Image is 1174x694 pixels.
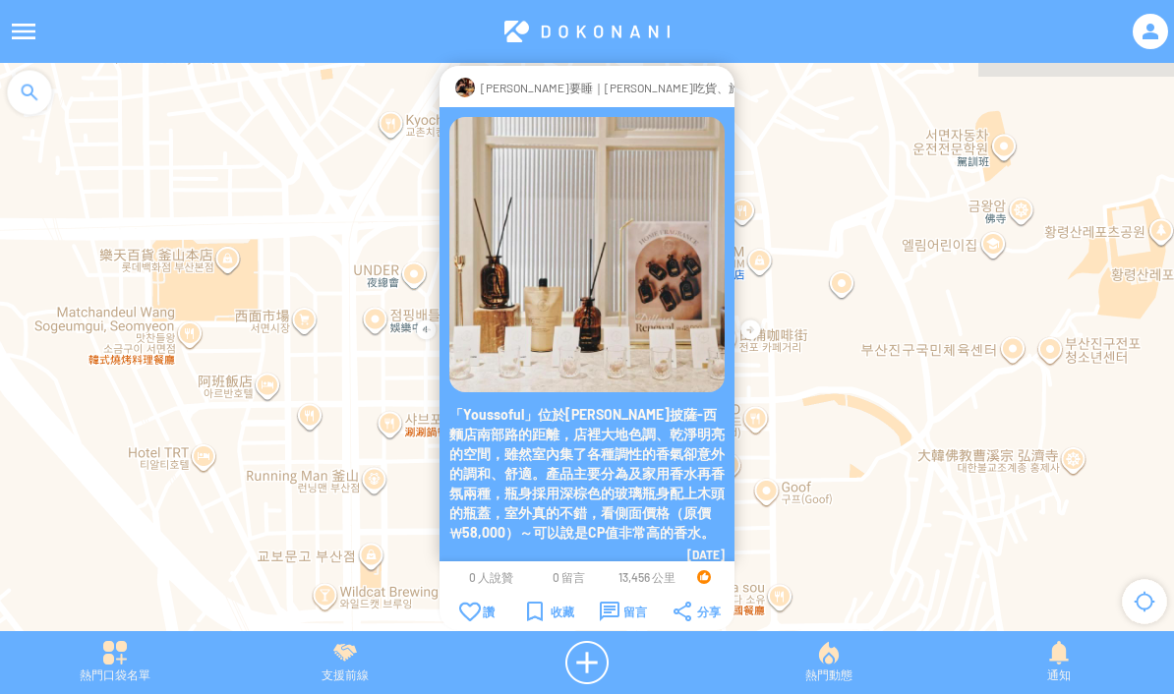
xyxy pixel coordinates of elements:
a: 在Google地圖上開啟該區域（開啟新視窗） [5,625,70,651]
font: 通知 [1047,667,1071,681]
font: 支援前線 [322,667,369,681]
font: 0 留言 [553,570,585,584]
img: 未找到 Visruth.jpg [455,78,475,97]
font: 熱門動態 [805,667,852,681]
font: 0 人說贊 [469,570,513,584]
font: [PERSON_NAME]要睡｜[PERSON_NAME]吃貨、旅遊日記 [481,81,776,94]
font: 收藏 [551,605,574,618]
font: 13,456 公里 [618,570,675,584]
font: 留言 [623,605,647,618]
font: 讚 [483,605,495,618]
font: 分享 [697,605,721,618]
font: [DATE] [687,548,725,561]
font: 熱門口袋名單 [80,667,150,681]
font: 「Youssoful」位於[PERSON_NAME]披薩-西麵店南部路的距離，店裡大地色調、乾淨明亮的空間，雖然室內集了各種調性的香氣卻意外的調和、舒適。產品主要分為及家用香水再香氛兩種，瓶身採... [449,406,725,541]
img: 未找到 Visruth.jpg [449,117,725,392]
